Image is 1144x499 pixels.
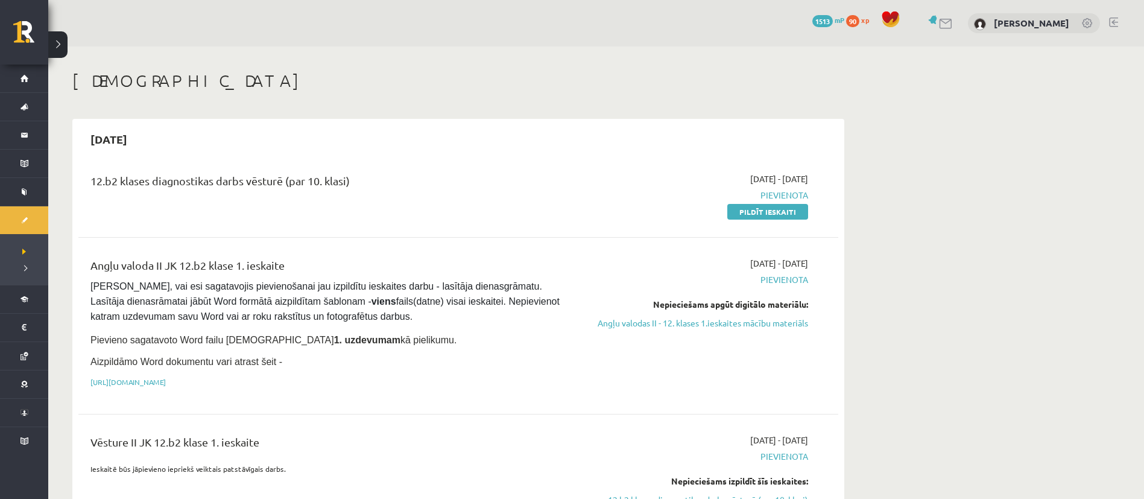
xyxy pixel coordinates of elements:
a: 90 xp [846,15,875,25]
span: 1513 [812,15,833,27]
span: [DATE] - [DATE] [750,434,808,447]
div: Angļu valoda II JK 12.b2 klase 1. ieskaite [90,257,563,279]
strong: 1. uzdevumam [334,335,400,345]
h2: [DATE] [78,125,139,153]
span: mP [835,15,844,25]
a: [URL][DOMAIN_NAME] [90,377,166,387]
div: Vēsture II JK 12.b2 klase 1. ieskaite [90,434,563,456]
a: Rīgas 1. Tālmācības vidusskola [13,21,48,51]
span: [DATE] - [DATE] [750,173,808,185]
span: Pievienota [581,189,808,202]
span: Pievieno sagatavoto Word failu [DEMOGRAPHIC_DATA] kā pielikumu. [90,335,457,345]
div: Nepieciešams apgūt digitālo materiālu: [581,298,808,311]
p: Ieskaitē būs jāpievieno iepriekš veiktais patstāvīgais darbs. [90,463,563,474]
a: 1513 mP [812,15,844,25]
span: xp [861,15,869,25]
span: [DATE] - [DATE] [750,257,808,270]
div: 12.b2 klases diagnostikas darbs vēsturē (par 10. klasi) [90,173,563,195]
div: Nepieciešams izpildīt šīs ieskaites: [581,475,808,488]
span: Pievienota [581,450,808,463]
a: Pildīt ieskaiti [727,204,808,220]
img: Oskars Liepkalns [974,18,986,30]
span: Aizpildāmo Word dokumentu vari atrast šeit - [90,357,282,367]
a: [PERSON_NAME] [994,17,1069,29]
span: [PERSON_NAME], vai esi sagatavojis pievienošanai jau izpildītu ieskaites darbu - lasītāja dienasg... [90,281,562,322]
a: Angļu valodas II - 12. klases 1.ieskaites mācību materiāls [581,317,808,329]
span: Pievienota [581,273,808,286]
span: 90 [846,15,859,27]
h1: [DEMOGRAPHIC_DATA] [72,71,844,91]
strong: viens [371,296,396,307]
